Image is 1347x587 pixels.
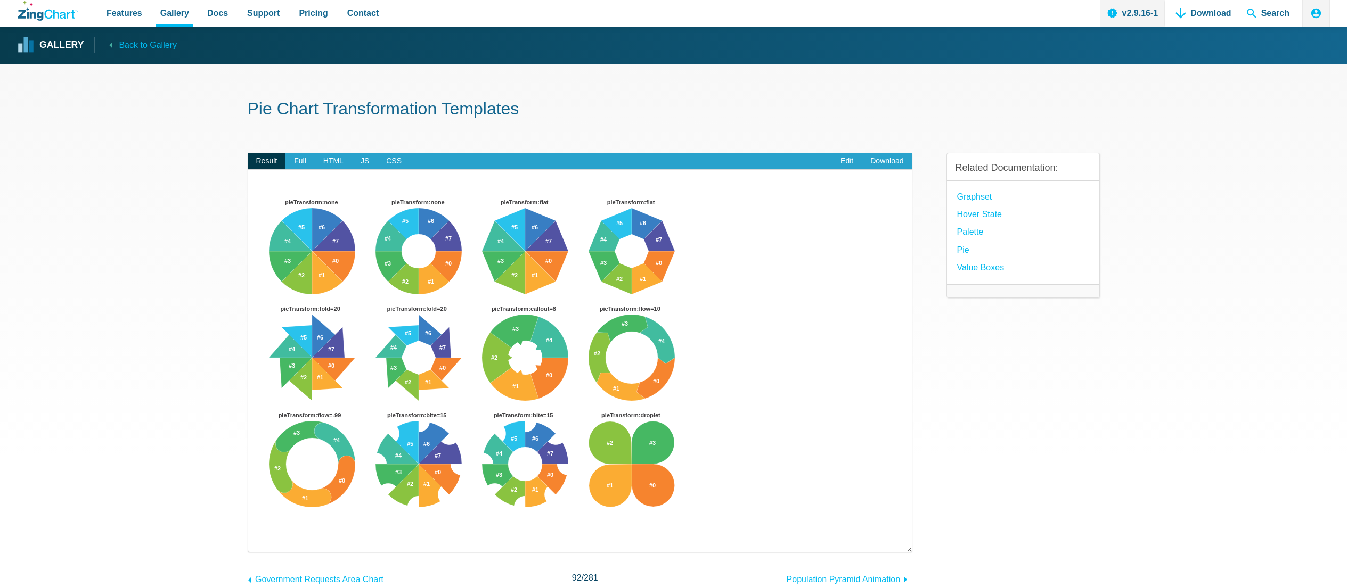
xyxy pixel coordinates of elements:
a: Value Boxes [957,260,1005,275]
span: Full [285,153,315,170]
span: 92 [572,573,582,582]
span: JS [352,153,378,170]
a: Edit [832,153,862,170]
span: Features [107,6,142,20]
a: Back to Gallery [94,37,176,52]
span: CSS [378,153,410,170]
span: Population Pyramid Animation [787,575,900,584]
a: Download [862,153,912,170]
div: ​ [248,169,912,552]
h3: Related Documentation: [956,162,1091,174]
a: Pie [957,243,969,257]
span: Back to Gallery [119,38,176,52]
a: Government Requests Area Chart [248,569,383,586]
a: Population Pyramid Animation [787,569,912,586]
a: Graphset [957,189,992,204]
span: Gallery [160,6,189,20]
strong: Gallery [39,40,84,50]
span: HTML [315,153,352,170]
span: 281 [584,573,598,582]
span: Docs [207,6,228,20]
h1: Pie Chart Transformation Templates [248,98,1100,122]
a: ZingChart Logo. Click to return to the homepage [18,1,78,21]
a: palette [957,225,984,239]
span: Result [248,153,286,170]
a: Gallery [18,37,84,53]
span: / [572,571,598,585]
span: Pricing [299,6,328,20]
span: Government Requests Area Chart [255,575,383,584]
span: Support [247,6,280,20]
a: hover state [957,207,1002,221]
span: Contact [347,6,379,20]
